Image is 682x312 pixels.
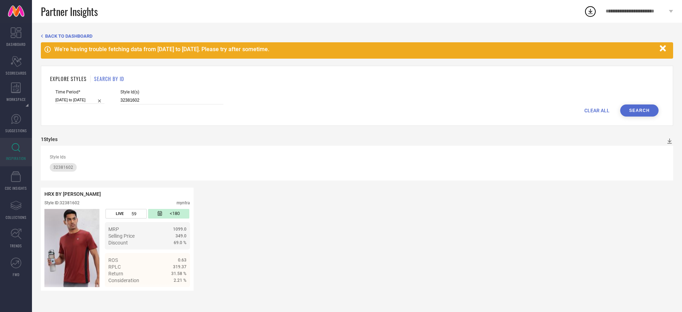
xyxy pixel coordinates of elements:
[50,155,664,160] div: Style Ids
[175,233,186,238] span: 349.0
[44,200,80,205] div: Style ID: 32381602
[177,200,190,205] div: myntra
[174,278,186,283] span: 2.21 %
[171,271,186,276] span: 31.58 %
[55,96,104,104] input: Select time period
[163,290,186,296] a: Details
[174,240,186,245] span: 69.0 %
[584,5,597,18] div: Open download list
[6,42,26,47] span: DASHBOARD
[53,165,73,170] span: 32381602
[5,185,27,191] span: CDC INSIGHTS
[120,96,223,104] input: Enter comma separated style ids e.g. 12345, 67890
[131,211,136,216] span: 59
[54,46,656,53] div: We're having trouble fetching data from [DATE] to [DATE]. Please try after sometime.
[6,97,26,102] span: WORKSPACE
[105,209,146,219] div: Number of days the style has been live on the platform
[108,264,121,270] span: RPLC
[170,290,186,296] span: Details
[50,75,87,82] h1: EXPLORE STYLES
[94,75,124,82] h1: SEARCH BY ID
[108,278,139,283] span: Consideration
[41,4,98,19] span: Partner Insights
[620,104,659,117] button: Search
[44,209,99,287] img: Style preview image
[170,211,180,217] span: <180
[41,136,58,142] div: 1 Styles
[41,33,673,39] div: Back TO Dashboard
[45,33,92,39] span: BACK TO DASHBOARD
[108,226,119,232] span: MRP
[108,233,135,239] span: Selling Price
[120,90,223,95] span: Style Id(s)
[178,258,186,263] span: 0.63
[13,272,20,277] span: FWD
[116,211,124,216] span: LIVE
[173,264,186,269] span: 319.37
[148,209,189,219] div: Number of days since the style was first listed on the platform
[6,70,27,76] span: SCORECARDS
[44,209,99,287] div: Click to view image
[108,240,128,246] span: Discount
[584,108,610,113] span: CLEAR ALL
[6,156,26,161] span: INSPIRATION
[5,128,27,133] span: SUGGESTIONS
[55,90,104,95] span: Time Period*
[108,257,118,263] span: ROS
[108,271,123,276] span: Return
[10,243,22,248] span: TRENDS
[44,191,101,197] span: HRX BY [PERSON_NAME]
[173,227,186,232] span: 1099.0
[6,215,27,220] span: COLLECTIONS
